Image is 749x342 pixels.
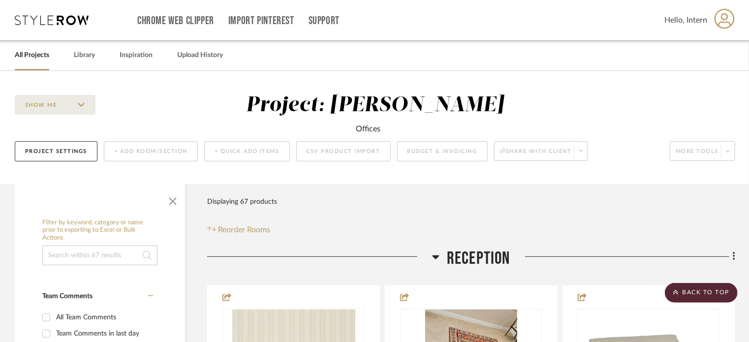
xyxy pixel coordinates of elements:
[309,17,340,25] a: Support
[56,310,151,325] div: All Team Comments
[207,224,271,236] button: Reorder Rooms
[163,189,183,209] button: Close
[296,141,391,161] button: CSV Product Import
[397,141,488,161] button: Budget & Invoicing
[500,148,572,162] span: Share with client
[218,224,271,236] span: Reorder Rooms
[670,141,735,161] button: More tools
[120,49,153,62] a: Inspiration
[15,49,49,62] a: All Projects
[664,14,707,26] span: Hello, Intern
[494,141,589,161] button: Share with client
[56,326,151,342] div: Team Comments in last day
[42,219,157,242] h6: Filter by keyword, category or name prior to exporting to Excel or Bulk Actions
[228,17,294,25] a: Import Pinterest
[246,95,504,116] div: Project: [PERSON_NAME]
[356,123,380,135] div: Offices
[74,49,95,62] a: Library
[42,246,157,265] input: Search within 67 results
[207,192,277,212] div: Displaying 67 products
[104,141,198,161] button: + Add Room/Section
[447,248,510,269] span: Reception
[676,148,718,162] span: More tools
[177,49,223,62] a: Upload History
[204,141,290,161] button: + Quick Add Items
[42,293,93,300] span: Team Comments
[15,141,97,161] button: Project Settings
[137,17,214,25] a: Chrome Web Clipper
[665,283,738,303] scroll-to-top-button: BACK TO TOP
